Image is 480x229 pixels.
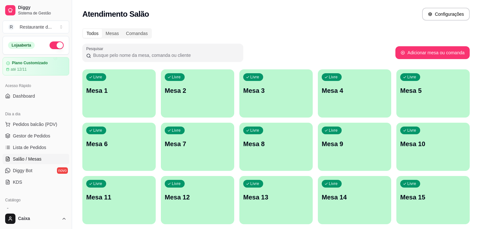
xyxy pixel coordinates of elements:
[172,75,181,80] p: Livre
[82,123,156,171] button: LivreMesa 6
[3,57,69,75] a: Plano Customizadoaté 12/11
[172,181,181,186] p: Livre
[400,86,466,95] p: Mesa 5
[3,195,69,205] div: Catálogo
[165,193,230,202] p: Mesa 12
[20,24,52,30] div: Restaurante d ...
[3,119,69,129] button: Pedidos balcão (PDV)
[165,86,230,95] p: Mesa 2
[396,123,470,171] button: LivreMesa 10
[91,52,239,58] input: Pesquisar
[407,75,416,80] p: Livre
[102,29,122,38] div: Mesas
[239,176,313,224] button: LivreMesa 13
[8,24,14,30] span: R
[82,69,156,118] button: LivreMesa 1
[86,193,152,202] p: Mesa 11
[3,165,69,176] a: Diggy Botnovo
[93,181,102,186] p: Livre
[250,181,259,186] p: Livre
[12,61,48,66] article: Plano Customizado
[400,193,466,202] p: Mesa 15
[3,3,69,18] a: DiggySistema de Gestão
[3,81,69,91] div: Acesso Rápido
[395,46,470,59] button: Adicionar mesa ou comanda
[13,179,22,185] span: KDS
[329,128,338,133] p: Livre
[161,176,234,224] button: LivreMesa 12
[318,176,391,224] button: LivreMesa 14
[239,69,313,118] button: LivreMesa 3
[18,11,67,16] span: Sistema de Gestão
[3,154,69,164] a: Salão / Mesas
[93,75,102,80] p: Livre
[82,9,149,19] h2: Atendimento Salão
[13,167,32,174] span: Diggy Bot
[13,133,50,139] span: Gestor de Pedidos
[172,128,181,133] p: Livre
[11,67,27,72] article: até 12/11
[329,181,338,186] p: Livre
[13,121,57,128] span: Pedidos balcão (PDV)
[322,139,387,148] p: Mesa 9
[50,41,64,49] button: Alterar Status
[18,216,59,222] span: Caixa
[82,176,156,224] button: LivreMesa 11
[3,91,69,101] a: Dashboard
[243,86,309,95] p: Mesa 3
[396,176,470,224] button: LivreMesa 15
[161,69,234,118] button: LivreMesa 2
[86,46,106,51] label: Pesquisar
[161,123,234,171] button: LivreMesa 7
[8,42,35,49] div: Loja aberta
[3,109,69,119] div: Dia a dia
[165,139,230,148] p: Mesa 7
[3,131,69,141] a: Gestor de Pedidos
[3,205,69,216] a: Produtos
[322,193,387,202] p: Mesa 14
[18,5,67,11] span: Diggy
[13,93,35,99] span: Dashboard
[318,123,391,171] button: LivreMesa 9
[123,29,152,38] div: Comandas
[400,139,466,148] p: Mesa 10
[86,139,152,148] p: Mesa 6
[243,193,309,202] p: Mesa 13
[3,177,69,187] a: KDS
[13,144,46,151] span: Lista de Pedidos
[396,69,470,118] button: LivreMesa 5
[3,211,69,226] button: Caixa
[13,156,42,162] span: Salão / Mesas
[239,123,313,171] button: LivreMesa 8
[3,21,69,33] button: Select a team
[83,29,102,38] div: Todos
[86,86,152,95] p: Mesa 1
[407,181,416,186] p: Livre
[243,139,309,148] p: Mesa 8
[318,69,391,118] button: LivreMesa 4
[3,142,69,153] a: Lista de Pedidos
[250,128,259,133] p: Livre
[93,128,102,133] p: Livre
[407,128,416,133] p: Livre
[329,75,338,80] p: Livre
[250,75,259,80] p: Livre
[322,86,387,95] p: Mesa 4
[13,207,31,214] span: Produtos
[422,8,470,21] button: Configurações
